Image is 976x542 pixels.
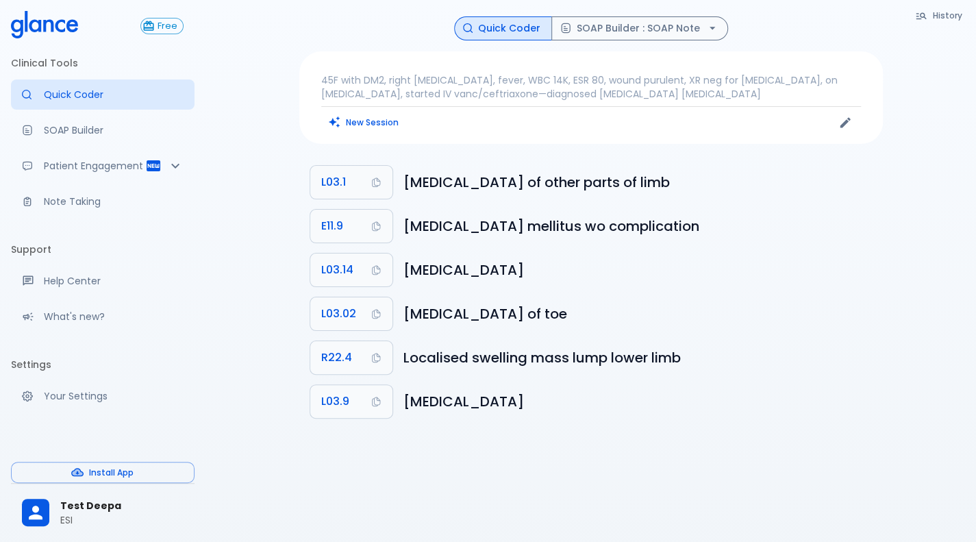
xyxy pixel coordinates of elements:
button: History [908,5,971,25]
h6: Cellulitis of toe [403,303,872,325]
div: Recent updates and feature releases [11,301,195,332]
span: L03.14 [321,260,353,280]
button: Copy Code L03.14 to clipboard [310,254,392,286]
button: Edit [835,112,855,133]
a: Advanced note-taking [11,186,195,217]
button: Copy Code L03.1 to clipboard [310,166,392,199]
button: Quick Coder [454,16,552,40]
h6: Cellulitis of other parts of limb [403,171,872,193]
p: Help Center [44,274,184,288]
li: Support [11,233,195,266]
p: 45F with DM2, right [MEDICAL_DATA], fever, WBC 14K, ESR 80, wound purulent, XR neg for [MEDICAL_D... [321,73,861,101]
button: Copy Code R22.4 to clipboard [310,341,392,374]
span: R22.4 [321,348,352,367]
button: Clears all inputs and results. [321,112,407,132]
h6: Type 2 diabetes mellitus without complication [403,215,872,237]
span: L03.9 [321,392,349,411]
li: Clinical Tools [11,47,195,79]
button: SOAP Builder : SOAP Note [551,16,728,40]
a: Docugen: Compose a clinical documentation in seconds [11,115,195,145]
button: Install App [11,462,195,483]
a: Manage your settings [11,381,195,411]
a: Moramiz: Find ICD10AM codes instantly [11,79,195,110]
span: Free [152,21,183,32]
div: Test DeepaESI [11,489,195,537]
button: Free [140,18,184,34]
p: What's new? [44,310,184,323]
p: Your Settings [44,389,184,403]
span: Test Deepa [60,499,184,513]
span: L03.02 [321,304,356,323]
p: Patient Engagement [44,159,145,173]
p: Note Taking [44,195,184,208]
p: ESI [60,513,184,527]
a: Get help from our support team [11,266,195,296]
button: Copy Code E11.9 to clipboard [310,210,392,243]
button: Copy Code L03.9 to clipboard [310,385,392,418]
button: Copy Code L03.02 to clipboard [310,297,392,330]
p: Quick Coder [44,88,184,101]
p: SOAP Builder [44,123,184,137]
h6: Cellulitis, unspecified [403,391,872,412]
div: Patient Reports & Referrals [11,151,195,181]
h6: Cellulitis of foot [403,259,872,281]
h6: Localised swelling, mass and lump, lower limb [403,347,872,369]
a: Click to view or change your subscription [140,18,195,34]
span: E11.9 [321,217,343,236]
li: Settings [11,348,195,381]
span: L03.1 [321,173,346,192]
